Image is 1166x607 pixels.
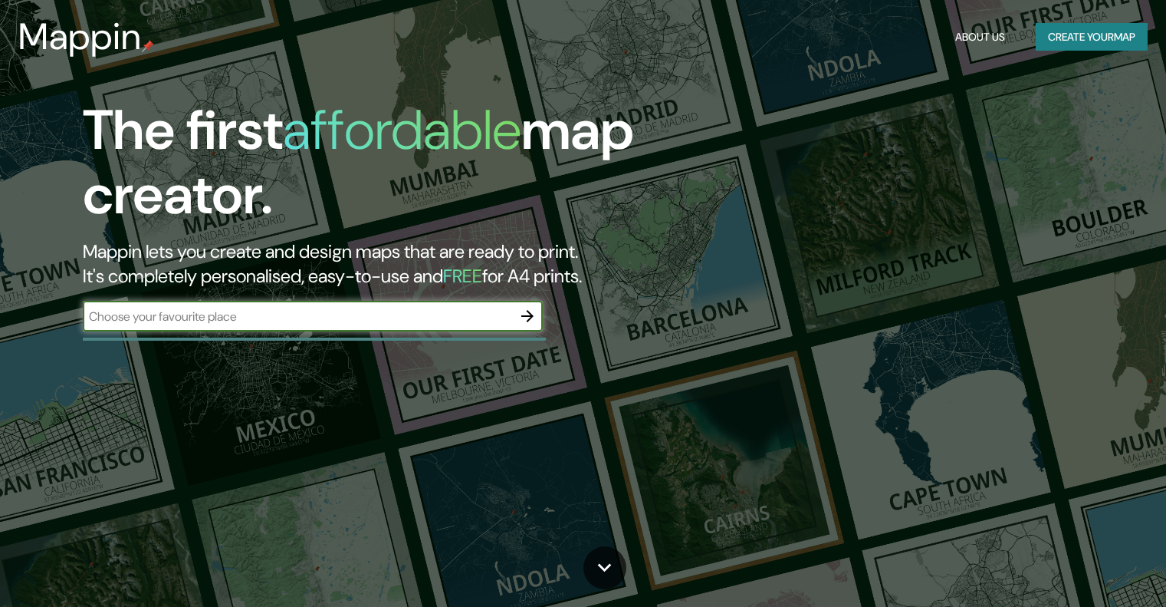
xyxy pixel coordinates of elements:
img: mappin-pin [142,40,154,52]
h3: Mappin [18,15,142,58]
h1: The first map creator. [83,98,666,239]
h1: affordable [283,94,521,166]
button: About Us [949,23,1011,51]
iframe: Help widget launcher [1030,547,1149,590]
button: Create yourmap [1036,23,1148,51]
h2: Mappin lets you create and design maps that are ready to print. It's completely personalised, eas... [83,239,666,289]
h5: FREE [443,264,482,288]
input: Choose your favourite place [83,308,512,325]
